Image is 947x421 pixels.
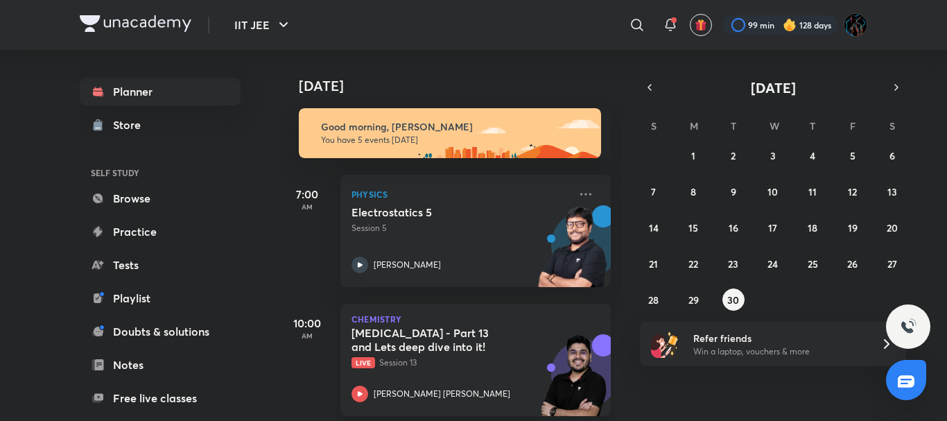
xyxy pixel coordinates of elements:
abbr: September 2, 2025 [731,149,736,162]
p: Session 5 [351,222,569,234]
abbr: September 4, 2025 [810,149,815,162]
abbr: Wednesday [770,119,779,132]
abbr: September 16, 2025 [729,221,738,234]
abbr: September 27, 2025 [887,257,897,270]
p: AM [279,203,335,211]
button: September 21, 2025 [643,252,665,275]
a: Store [80,111,241,139]
abbr: September 22, 2025 [688,257,698,270]
button: avatar [690,14,712,36]
div: Store [113,117,149,133]
abbr: September 24, 2025 [767,257,778,270]
a: Planner [80,78,241,105]
img: unacademy [535,205,611,301]
p: [PERSON_NAME] [PERSON_NAME] [374,388,510,400]
a: Practice [80,218,241,246]
button: September 25, 2025 [801,252,824,275]
abbr: September 9, 2025 [731,185,736,198]
button: September 24, 2025 [762,252,784,275]
button: September 23, 2025 [722,252,745,275]
button: September 15, 2025 [682,216,704,239]
h6: Good morning, [PERSON_NAME] [321,121,589,133]
abbr: September 7, 2025 [651,185,656,198]
abbr: September 20, 2025 [887,221,898,234]
img: ttu [900,318,916,335]
h5: 7:00 [279,186,335,203]
abbr: September 10, 2025 [767,185,778,198]
h4: [DATE] [299,78,625,94]
abbr: Friday [850,119,855,132]
h5: 10:00 [279,315,335,332]
button: September 29, 2025 [682,289,704,311]
abbr: September 1, 2025 [691,149,695,162]
button: September 3, 2025 [762,144,784,166]
img: Company Logo [80,15,191,32]
img: streak [783,18,797,32]
h6: SELF STUDY [80,161,241,184]
abbr: September 29, 2025 [688,293,699,307]
button: September 4, 2025 [801,144,824,166]
button: September 28, 2025 [643,289,665,311]
p: Physics [351,186,569,203]
button: September 2, 2025 [722,144,745,166]
abbr: September 30, 2025 [727,293,739,307]
button: IIT JEE [226,11,300,39]
p: Session 13 [351,356,569,369]
img: morning [299,108,601,158]
img: Umang Raj [844,13,867,37]
abbr: September 14, 2025 [649,221,659,234]
a: Browse [80,184,241,212]
abbr: September 28, 2025 [648,293,659,307]
button: September 12, 2025 [842,180,864,203]
img: referral [651,330,679,358]
button: September 11, 2025 [801,180,824,203]
p: Chemistry [351,315,600,323]
abbr: September 17, 2025 [768,221,777,234]
abbr: September 12, 2025 [848,185,857,198]
p: Win a laptop, vouchers & more [693,345,864,358]
button: September 30, 2025 [722,289,745,311]
abbr: Tuesday [731,119,736,132]
span: [DATE] [751,78,796,97]
abbr: September 6, 2025 [889,149,895,162]
a: Doubts & solutions [80,318,241,345]
button: September 18, 2025 [801,216,824,239]
button: September 5, 2025 [842,144,864,166]
a: Playlist [80,284,241,312]
button: September 19, 2025 [842,216,864,239]
button: September 7, 2025 [643,180,665,203]
button: September 8, 2025 [682,180,704,203]
abbr: September 5, 2025 [850,149,855,162]
button: September 6, 2025 [881,144,903,166]
button: September 26, 2025 [842,252,864,275]
img: avatar [695,19,707,31]
abbr: September 3, 2025 [770,149,776,162]
h5: Hydrocarbons - Part 13 and Lets deep dive into it! [351,326,524,354]
button: [DATE] [659,78,887,97]
abbr: September 15, 2025 [688,221,698,234]
a: Company Logo [80,15,191,35]
abbr: Saturday [889,119,895,132]
abbr: Sunday [651,119,657,132]
p: You have 5 events [DATE] [321,135,589,146]
abbr: September 21, 2025 [649,257,658,270]
abbr: September 23, 2025 [728,257,738,270]
p: [PERSON_NAME] [374,259,441,271]
a: Notes [80,351,241,379]
abbr: Thursday [810,119,815,132]
abbr: September 25, 2025 [808,257,818,270]
abbr: September 11, 2025 [808,185,817,198]
button: September 14, 2025 [643,216,665,239]
abbr: September 8, 2025 [690,185,696,198]
h6: Refer friends [693,331,864,345]
button: September 22, 2025 [682,252,704,275]
p: AM [279,332,335,340]
abbr: Monday [690,119,698,132]
abbr: September 26, 2025 [847,257,858,270]
abbr: September 13, 2025 [887,185,897,198]
button: September 1, 2025 [682,144,704,166]
button: September 27, 2025 [881,252,903,275]
button: September 9, 2025 [722,180,745,203]
abbr: September 19, 2025 [848,221,858,234]
abbr: September 18, 2025 [808,221,817,234]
